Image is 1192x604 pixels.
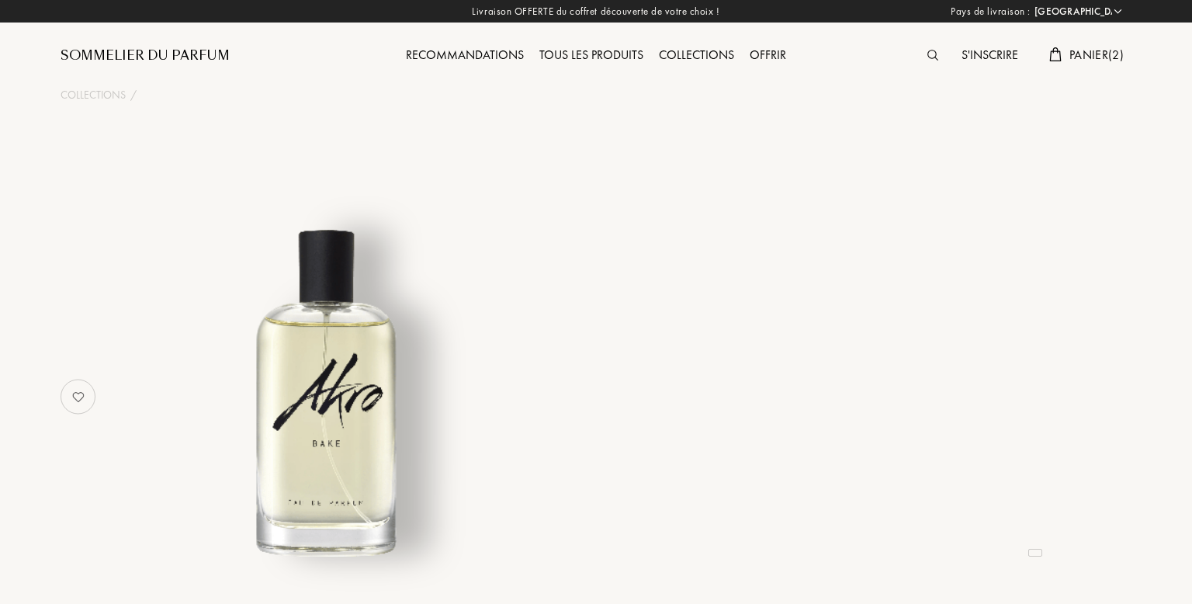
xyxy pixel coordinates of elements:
[1049,47,1062,61] img: cart.svg
[532,47,651,63] a: Tous les produits
[651,46,742,66] div: Collections
[954,47,1026,63] a: S'inscrire
[742,47,794,63] a: Offrir
[532,46,651,66] div: Tous les produits
[398,47,532,63] a: Recommandations
[951,4,1031,19] span: Pays de livraison :
[1069,47,1124,63] span: Panier ( 2 )
[742,46,794,66] div: Offrir
[130,87,137,103] div: /
[954,46,1026,66] div: S'inscrire
[137,197,521,581] img: undefined undefined
[61,47,230,65] a: Sommelier du Parfum
[63,381,94,412] img: no_like_p.png
[651,47,742,63] a: Collections
[61,87,126,103] a: Collections
[398,46,532,66] div: Recommandations
[927,50,938,61] img: search_icn.svg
